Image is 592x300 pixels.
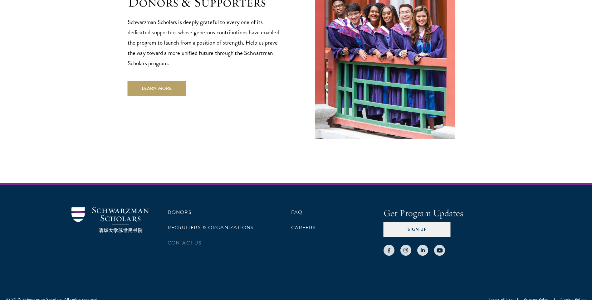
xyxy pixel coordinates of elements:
a: Careers [291,224,316,231]
a: FAQ [291,209,303,216]
img: Schwarzman Scholars [71,207,149,233]
a: Learn More [128,81,186,96]
a: Contact Us [168,239,202,247]
h4: Get Program Updates [384,207,521,220]
button: Sign Up [384,222,451,237]
p: Schwarzman Scholars is deeply grateful to every one of its dedicated supporters whose generous co... [128,17,284,68]
a: Donors [168,209,192,216]
a: Recruiters & Organizations [168,224,254,231]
